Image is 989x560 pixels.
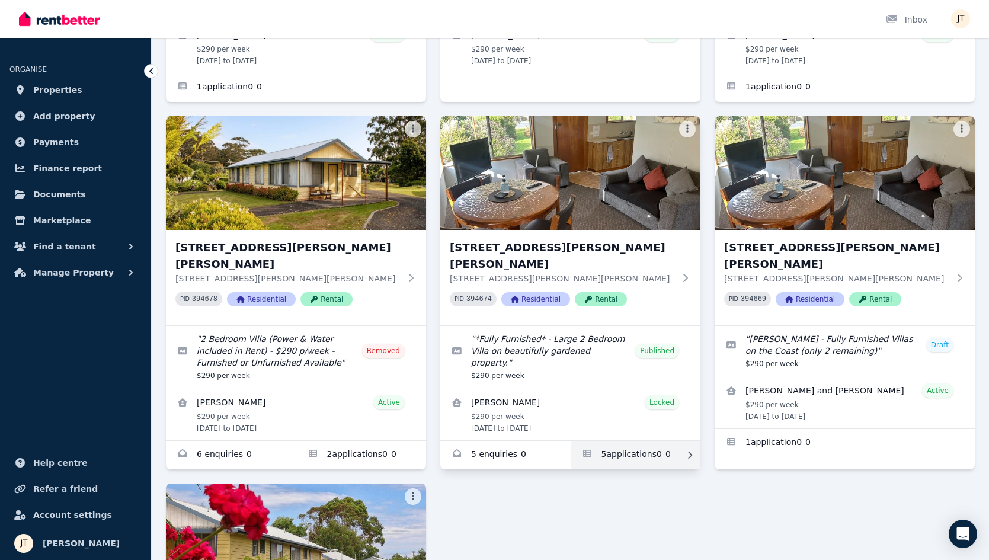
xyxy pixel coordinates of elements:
span: Add property [33,109,95,123]
a: View details for Alexandre Flaschner [166,21,426,73]
img: Jamie Taylor [951,9,970,28]
span: Properties [33,83,82,97]
a: Edit listing: *Fully Furnished* - Large 2 Bedroom Villa on beautifully gardened property. [440,326,700,388]
button: Find a tenant [9,235,142,258]
span: Rental [575,292,627,306]
span: [PERSON_NAME] [43,536,120,551]
span: Help centre [33,456,88,470]
a: View details for Bernice and Aaron Martin [715,376,975,428]
button: More options [405,121,421,137]
span: Marketplace [33,213,91,228]
span: Rental [849,292,901,306]
img: 6/21 Andrew St, Strahan [440,116,700,230]
div: Open Intercom Messenger [949,520,977,548]
small: PID [180,296,190,302]
span: Documents [33,187,86,201]
a: View details for Pamela Carroll [166,388,426,440]
a: Edit listing: 2 Bedroom Villa (Power & Water included in Rent) - $290 p/week - Furnished or Unfur... [166,326,426,388]
a: Documents [9,183,142,206]
a: Help centre [9,451,142,475]
a: Account settings [9,503,142,527]
a: Applications for 4/21 Andrew St, Strahan [715,73,975,102]
h3: [STREET_ADDRESS][PERSON_NAME][PERSON_NAME] [724,239,949,273]
a: Applications for 5/21 Andrew St, Strahan [296,441,427,469]
a: Enquiries for 6/21 Andrew St, Strahan [440,441,571,469]
h3: [STREET_ADDRESS][PERSON_NAME][PERSON_NAME] [450,239,674,273]
a: Enquiries for 5/21 Andrew St, Strahan [166,441,296,469]
a: 7/21 Andrew St, Strahan[STREET_ADDRESS][PERSON_NAME][PERSON_NAME][STREET_ADDRESS][PERSON_NAME][PE... [715,116,975,325]
a: View details for Kineta Tatnell [440,21,700,73]
button: More options [405,488,421,505]
a: Edit listing: Sharonlee Villas - Fully Furnished Villas on the Coast (only 2 remaining) [715,326,975,376]
a: Properties [9,78,142,102]
img: Jamie Taylor [14,534,33,553]
a: Refer a friend [9,477,142,501]
p: [STREET_ADDRESS][PERSON_NAME][PERSON_NAME] [724,273,949,284]
a: Applications for 6/21 Andrew St, Strahan [571,441,701,469]
span: Manage Property [33,265,114,280]
span: Residential [227,292,296,306]
a: 5/21 Andrew St, Strahan[STREET_ADDRESS][PERSON_NAME][PERSON_NAME][STREET_ADDRESS][PERSON_NAME][PE... [166,116,426,325]
small: PID [455,296,464,302]
img: 5/21 Andrew St, Strahan [166,116,426,230]
span: Refer a friend [33,482,98,496]
img: RentBetter [19,10,100,28]
h3: [STREET_ADDRESS][PERSON_NAME][PERSON_NAME] [175,239,400,273]
a: Applications for 7/21 Andrew St, Strahan [715,429,975,457]
span: Residential [776,292,844,306]
code: 394678 [192,295,217,303]
button: More options [679,121,696,137]
p: [STREET_ADDRESS][PERSON_NAME][PERSON_NAME] [450,273,674,284]
p: [STREET_ADDRESS][PERSON_NAME][PERSON_NAME] [175,273,400,284]
code: 394669 [741,295,766,303]
a: 6/21 Andrew St, Strahan[STREET_ADDRESS][PERSON_NAME][PERSON_NAME][STREET_ADDRESS][PERSON_NAME][PE... [440,116,700,325]
a: Add property [9,104,142,128]
a: Finance report [9,156,142,180]
code: 394674 [466,295,492,303]
a: View details for Dimity Williams [715,21,975,73]
div: Inbox [886,14,927,25]
a: Applications for 2/21 Andrew St, Strahan [166,73,426,102]
span: Account settings [33,508,112,522]
a: View details for Deborah Purdon [440,388,700,440]
span: Rental [300,292,353,306]
button: Manage Property [9,261,142,284]
button: More options [953,121,970,137]
span: Find a tenant [33,239,96,254]
small: PID [729,296,738,302]
span: Finance report [33,161,102,175]
span: ORGANISE [9,65,47,73]
a: Payments [9,130,142,154]
img: 7/21 Andrew St, Strahan [715,116,975,230]
a: Marketplace [9,209,142,232]
span: Residential [501,292,570,306]
span: Payments [33,135,79,149]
